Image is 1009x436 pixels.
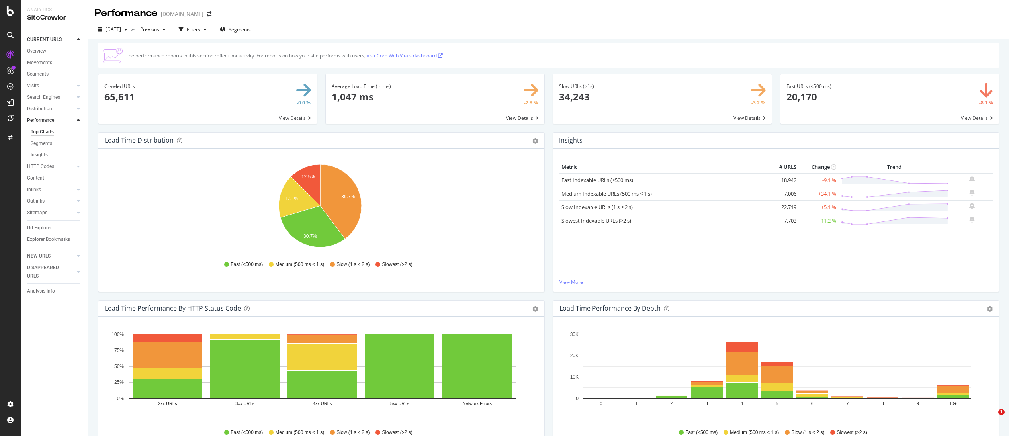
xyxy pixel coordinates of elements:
div: Performance [95,6,158,20]
a: Outlinks [27,197,74,205]
div: Load Time Distribution [105,136,174,144]
span: Medium (500 ms < 1 s) [275,429,324,436]
div: Performance [27,116,54,125]
button: Filters [176,23,210,36]
a: Fast Indexable URLs (<500 ms) [561,176,633,184]
svg: A chart. [105,329,535,422]
text: 4 [741,401,743,406]
div: bell-plus [969,203,975,209]
div: Search Engines [27,93,60,102]
div: Load Time Performance by HTTP Status Code [105,304,241,312]
th: # URLS [767,161,798,173]
a: visit Core Web Vitals dashboard . [367,52,444,59]
div: DISAPPEARED URLS [27,264,67,280]
a: Movements [27,59,82,67]
text: 5 [776,401,778,406]
th: Trend [838,161,951,173]
td: -11.2 % [798,214,838,227]
a: Search Engines [27,93,74,102]
div: Insights [31,151,48,159]
a: Insights [31,151,82,159]
a: Segments [27,70,82,78]
span: Fast (<500 ms) [685,429,718,436]
a: Top Charts [31,128,82,136]
a: Explorer Bookmarks [27,235,82,244]
img: CjTTJyXI.png [103,48,123,63]
a: CURRENT URLS [27,35,74,44]
div: Load Time Performance by Depth [559,304,661,312]
a: Analysis Info [27,287,82,295]
text: 6 [811,401,813,406]
a: Sitemaps [27,209,74,217]
div: arrow-right-arrow-left [207,11,211,17]
div: gear [987,306,993,312]
td: +5.1 % [798,200,838,214]
a: Slowest Indexable URLs (>2 s) [561,217,631,224]
div: gear [532,138,538,144]
td: 7,703 [767,214,798,227]
text: 10K [570,374,579,380]
a: Performance [27,116,74,125]
text: 0 [600,401,602,406]
text: 12.5% [301,174,315,180]
span: Slowest (>2 s) [382,429,412,436]
a: Segments [31,139,82,148]
div: Inlinks [27,186,41,194]
div: Overview [27,47,46,55]
h4: Insights [559,135,583,146]
span: Fast (<500 ms) [231,261,263,268]
span: Slow (1 s < 2 s) [791,429,824,436]
button: [DATE] [95,23,131,36]
span: Medium (500 ms < 1 s) [730,429,779,436]
text: 8 [882,401,884,406]
a: Slow Indexable URLs (1 s < 2 s) [561,203,633,211]
div: HTTP Codes [27,162,54,171]
a: Inlinks [27,186,74,194]
div: Explorer Bookmarks [27,235,70,244]
div: Visits [27,82,39,90]
th: Change [798,161,838,173]
span: 2025 Sep. 7th [106,26,121,33]
text: 20K [570,353,579,358]
div: Movements [27,59,52,67]
a: Medium Indexable URLs (500 ms < 1 s) [561,190,652,197]
td: 7,006 [767,187,798,200]
td: -9.1 % [798,173,838,187]
text: 3xx URLs [235,401,254,406]
div: bell-plus [969,189,975,196]
div: Url Explorer [27,224,52,232]
div: bell-plus [969,216,975,223]
span: vs [131,26,137,33]
button: Segments [217,23,254,36]
span: Fast (<500 ms) [231,429,263,436]
a: Distribution [27,105,74,113]
text: 9 [917,401,919,406]
a: HTTP Codes [27,162,74,171]
td: 22,719 [767,200,798,214]
span: Medium (500 ms < 1 s) [275,261,324,268]
td: 18,942 [767,173,798,187]
span: Slowest (>2 s) [382,261,412,268]
div: Segments [27,70,49,78]
span: Slowest (>2 s) [837,429,867,436]
text: 30K [570,332,579,337]
div: CURRENT URLS [27,35,62,44]
div: Analytics [27,6,82,13]
div: A chart. [559,329,990,422]
div: The performance reports in this section reflect bot activity. For reports on how your site perfor... [126,52,444,59]
span: Slow (1 s < 2 s) [336,261,370,268]
text: 30.7% [303,233,317,239]
a: Content [27,174,82,182]
div: Outlinks [27,197,45,205]
div: A chart. [105,161,535,254]
div: Distribution [27,105,52,113]
div: gear [532,306,538,312]
text: 0 [576,396,579,401]
a: NEW URLS [27,252,74,260]
text: 7 [846,401,849,406]
button: Previous [137,23,169,36]
div: NEW URLS [27,252,51,260]
text: 25% [114,379,124,385]
div: Analysis Info [27,287,55,295]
